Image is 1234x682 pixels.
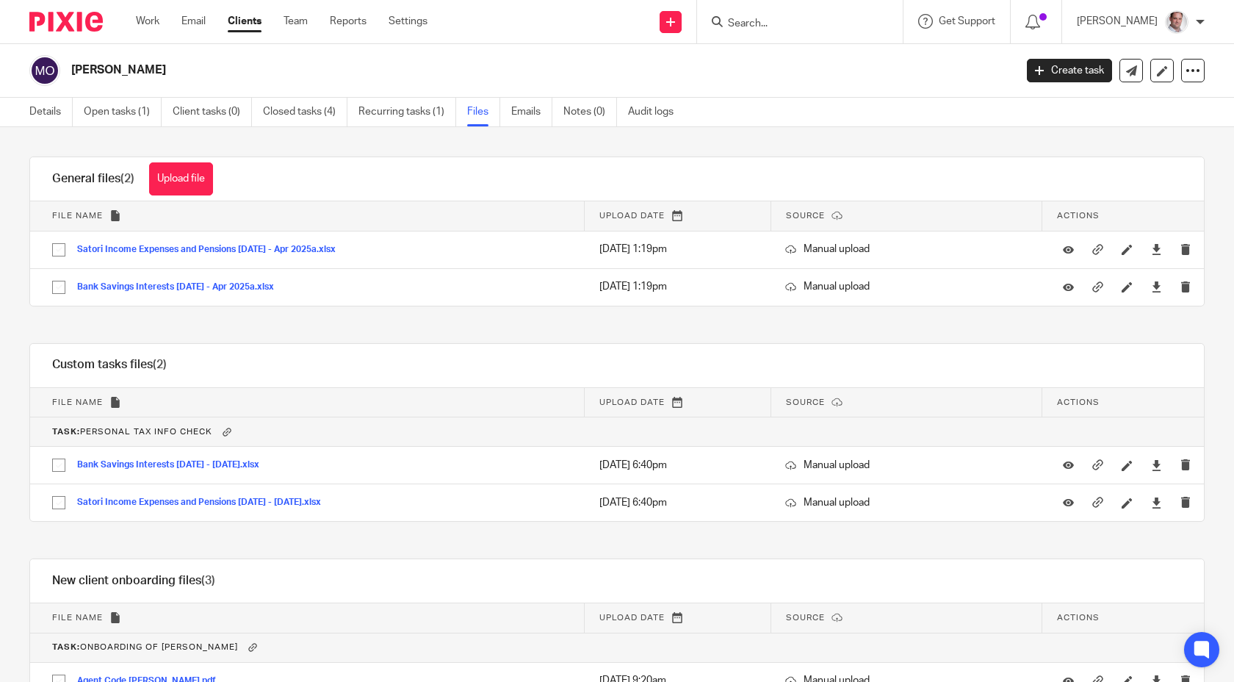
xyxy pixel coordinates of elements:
h1: Custom tasks files [52,357,167,373]
p: [DATE] 6:40pm [599,495,757,510]
a: Settings [389,14,427,29]
a: Open tasks (1) [84,98,162,126]
a: Closed tasks (4) [263,98,347,126]
span: Get Support [939,16,995,26]
span: Actions [1057,398,1100,406]
a: Notes (0) [563,98,617,126]
img: Pixie [29,12,103,32]
span: Personal Tax Info Check [52,428,212,436]
span: Upload date [599,398,665,406]
button: Bank Savings Interests [DATE] - [DATE].xlsx [77,460,270,470]
button: Bank Savings Interests [DATE] - Apr 2025a.xlsx [77,282,285,292]
p: Manual upload [785,495,1028,510]
a: Files [467,98,500,126]
p: [DATE] 1:19pm [599,279,757,294]
input: Select [45,273,73,301]
a: Email [181,14,206,29]
a: Team [284,14,308,29]
span: Upload date [599,614,665,622]
a: Details [29,98,73,126]
span: Actions [1057,614,1100,622]
span: Upload date [599,212,665,220]
a: Emails [511,98,552,126]
input: Search [726,18,859,31]
p: [DATE] 1:19pm [599,242,757,256]
b: Task: [52,428,80,436]
a: Download [1151,495,1162,510]
h1: New client onboarding files [52,573,215,589]
span: File name [52,212,103,220]
a: Audit logs [628,98,685,126]
span: Source [786,398,825,406]
input: Select [45,489,73,517]
input: Select [45,236,73,264]
a: Work [136,14,159,29]
button: Upload file [149,162,213,195]
span: Actions [1057,212,1100,220]
a: Download [1151,242,1162,256]
p: [DATE] 6:40pm [599,458,757,473]
b: Task: [52,644,80,652]
p: Manual upload [785,458,1028,473]
span: File name [52,614,103,622]
button: Satori Income Expenses and Pensions [DATE] - Apr 2025a.xlsx [77,245,347,255]
a: Clients [228,14,261,29]
img: svg%3E [29,55,60,86]
p: [PERSON_NAME] [1077,14,1158,29]
span: (2) [120,173,134,184]
h2: [PERSON_NAME] [71,62,818,78]
a: Client tasks (0) [173,98,252,126]
p: Manual upload [785,279,1028,294]
span: Onboarding of [PERSON_NAME] [52,644,238,652]
img: Munro%20Partners-3202.jpg [1165,10,1188,34]
h1: General files [52,171,134,187]
a: Download [1151,279,1162,294]
a: Reports [330,14,367,29]
span: File name [52,398,103,406]
input: Select [45,451,73,479]
a: Download [1151,458,1162,473]
span: Source [786,614,825,622]
span: (3) [201,575,215,586]
a: Create task [1027,59,1112,82]
span: (2) [153,359,167,370]
a: Recurring tasks (1) [358,98,456,126]
span: Source [786,212,825,220]
button: Satori Income Expenses and Pensions [DATE] - [DATE].xlsx [77,498,332,508]
p: Manual upload [785,242,1028,256]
